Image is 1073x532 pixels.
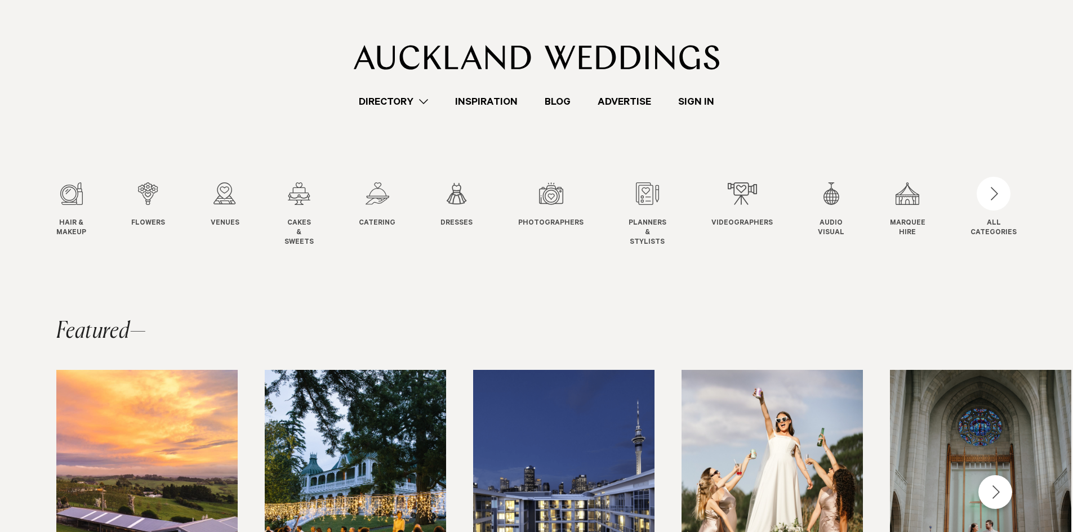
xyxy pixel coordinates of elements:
swiper-slide: 10 / 12 [818,182,867,247]
span: Hair & Makeup [56,219,86,238]
h2: Featured [56,320,146,343]
swiper-slide: 4 / 12 [284,182,336,247]
swiper-slide: 5 / 12 [359,182,418,247]
a: Videographers [711,182,773,229]
swiper-slide: 11 / 12 [890,182,948,247]
a: Venues [211,182,239,229]
a: Dresses [440,182,473,229]
a: Catering [359,182,395,229]
a: Cakes & Sweets [284,182,314,247]
span: Dresses [440,219,473,229]
a: Hair & Makeup [56,182,86,238]
swiper-slide: 1 / 12 [56,182,109,247]
a: Planners & Stylists [629,182,666,247]
swiper-slide: 6 / 12 [440,182,495,247]
span: Planners & Stylists [629,219,666,247]
span: Videographers [711,219,773,229]
swiper-slide: 3 / 12 [211,182,262,247]
swiper-slide: 2 / 12 [131,182,188,247]
a: Audio Visual [818,182,844,238]
swiper-slide: 9 / 12 [711,182,795,247]
a: Inspiration [442,94,531,109]
swiper-slide: 8 / 12 [629,182,689,247]
div: ALL CATEGORIES [970,219,1017,238]
a: Flowers [131,182,165,229]
span: Photographers [518,219,584,229]
a: Advertise [584,94,665,109]
span: Catering [359,219,395,229]
button: ALLCATEGORIES [970,182,1017,235]
span: Audio Visual [818,219,844,238]
a: Photographers [518,182,584,229]
img: Auckland Weddings Logo [354,45,719,70]
a: Sign In [665,94,728,109]
span: Flowers [131,219,165,229]
a: Marquee Hire [890,182,925,238]
a: Directory [345,94,442,109]
span: Cakes & Sweets [284,219,314,247]
span: Venues [211,219,239,229]
a: Blog [531,94,584,109]
span: Marquee Hire [890,219,925,238]
swiper-slide: 7 / 12 [518,182,606,247]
